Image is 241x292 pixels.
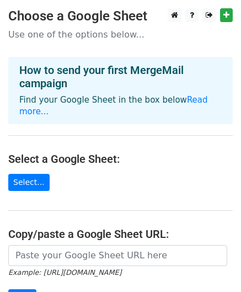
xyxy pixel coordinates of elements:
[19,94,222,118] p: Find your Google Sheet in the box below
[19,95,208,116] a: Read more...
[19,63,222,90] h4: How to send your first MergeMail campaign
[8,268,121,277] small: Example: [URL][DOMAIN_NAME]
[8,227,233,241] h4: Copy/paste a Google Sheet URL:
[8,245,227,266] input: Paste your Google Sheet URL here
[8,174,50,191] a: Select...
[8,152,233,166] h4: Select a Google Sheet:
[8,8,233,24] h3: Choose a Google Sheet
[8,29,233,40] p: Use one of the options below...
